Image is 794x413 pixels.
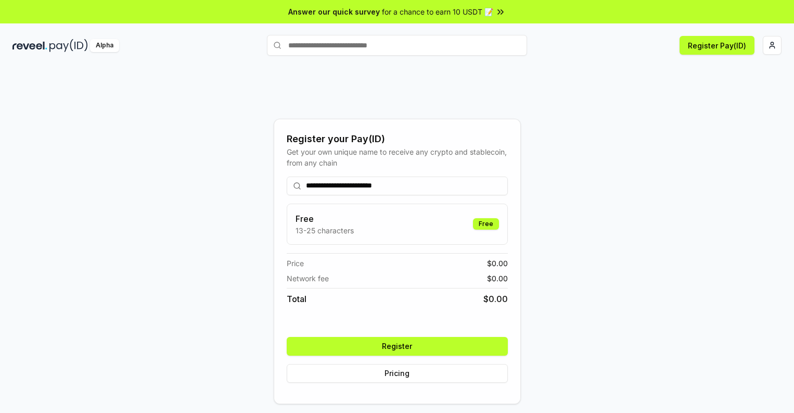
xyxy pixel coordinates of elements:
[49,39,88,52] img: pay_id
[487,258,508,269] span: $ 0.00
[90,39,119,52] div: Alpha
[296,225,354,236] p: 13-25 characters
[483,293,508,305] span: $ 0.00
[287,132,508,146] div: Register your Pay(ID)
[680,36,754,55] button: Register Pay(ID)
[12,39,47,52] img: reveel_dark
[287,293,306,305] span: Total
[287,146,508,168] div: Get your own unique name to receive any crypto and stablecoin, from any chain
[296,212,354,225] h3: Free
[487,273,508,284] span: $ 0.00
[287,258,304,269] span: Price
[287,337,508,356] button: Register
[287,273,329,284] span: Network fee
[288,6,380,17] span: Answer our quick survey
[287,364,508,383] button: Pricing
[382,6,493,17] span: for a chance to earn 10 USDT 📝
[473,218,499,230] div: Free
